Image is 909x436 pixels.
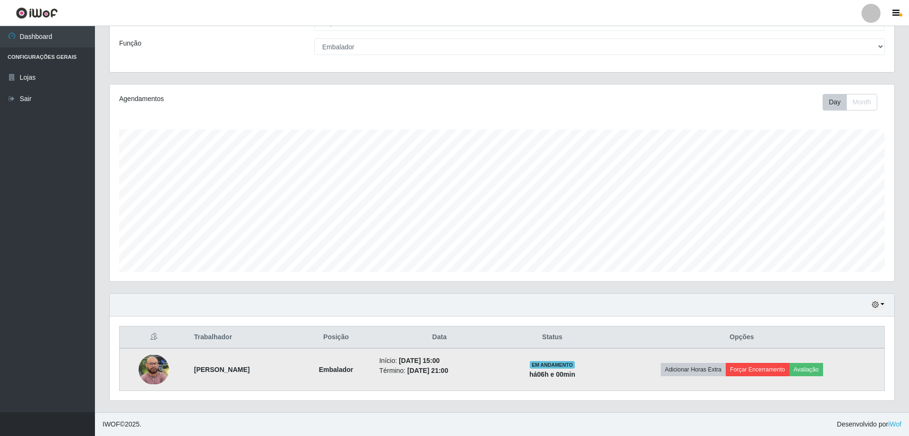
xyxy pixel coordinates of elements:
[299,326,374,349] th: Posição
[119,38,141,48] label: Função
[837,419,901,429] span: Desenvolvido por
[119,94,430,104] div: Agendamentos
[726,363,789,376] button: Forçar Encerramento
[103,420,120,428] span: IWOF
[789,363,823,376] button: Avaliação
[823,94,885,111] div: Toolbar with button groups
[661,363,726,376] button: Adicionar Horas Extra
[599,326,884,349] th: Opções
[379,366,500,376] li: Término:
[823,94,847,111] button: Day
[374,326,506,349] th: Data
[103,419,141,429] span: © 2025 .
[888,420,901,428] a: iWof
[846,94,877,111] button: Month
[139,355,169,385] img: 1758902107724.jpeg
[16,7,58,19] img: CoreUI Logo
[399,357,440,364] time: [DATE] 15:00
[379,356,500,366] li: Início:
[407,367,448,374] time: [DATE] 21:00
[506,326,600,349] th: Status
[194,366,250,373] strong: [PERSON_NAME]
[530,361,575,369] span: EM ANDAMENTO
[823,94,877,111] div: First group
[319,366,353,373] strong: Embalador
[529,371,575,378] strong: há 06 h e 00 min
[188,326,299,349] th: Trabalhador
